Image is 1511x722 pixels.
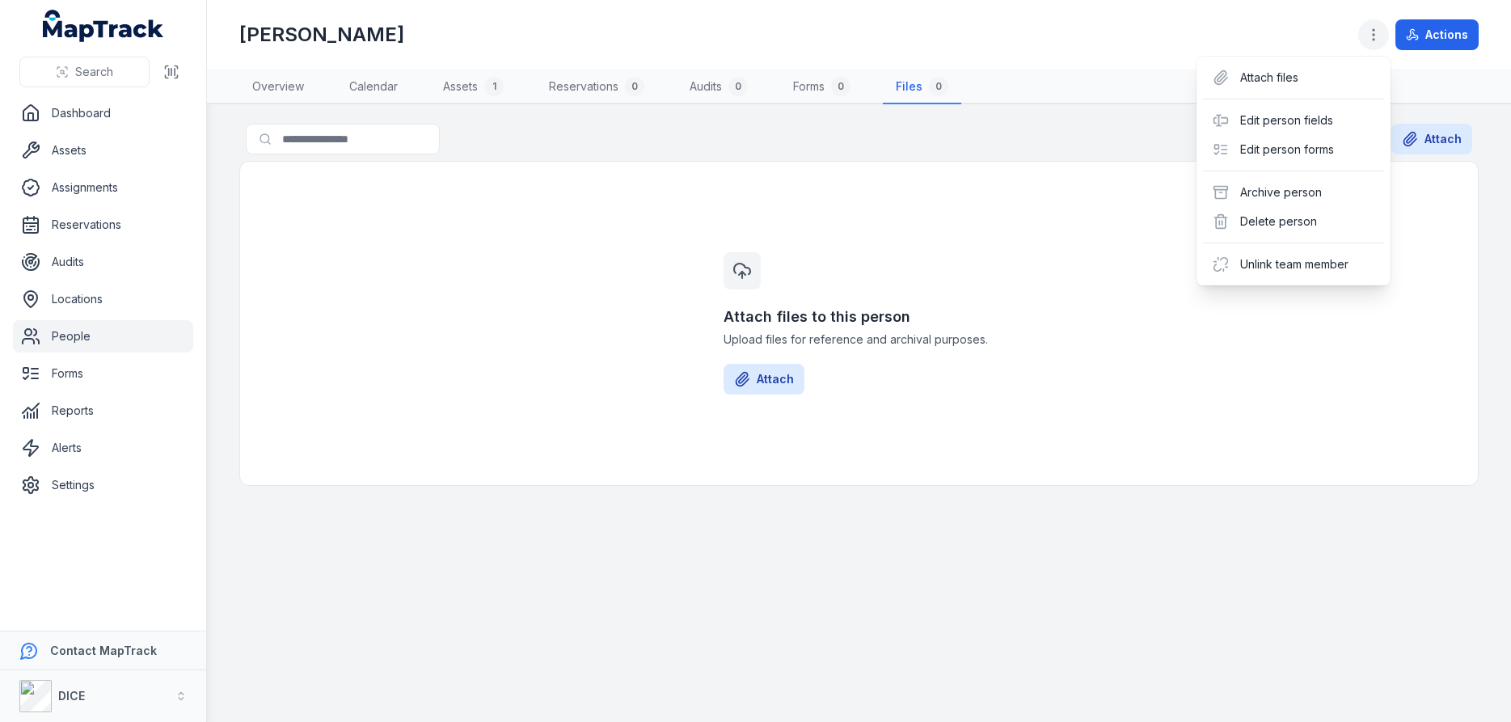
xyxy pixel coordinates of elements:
[1203,135,1384,164] div: Edit person forms
[1203,106,1384,135] div: Edit person fields
[1203,250,1384,279] div: Unlink team member
[1203,63,1384,92] div: Attach files
[1203,207,1384,236] div: Delete person
[1203,178,1384,207] div: Archive person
